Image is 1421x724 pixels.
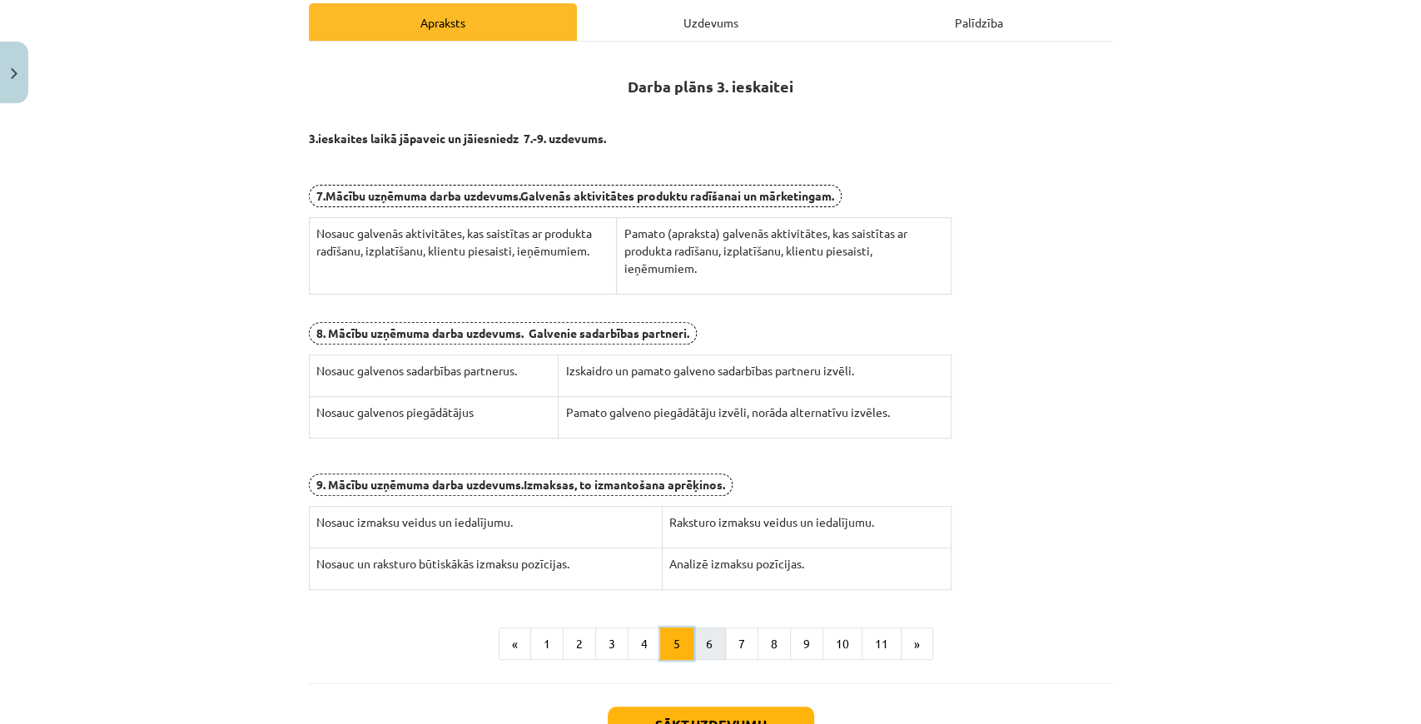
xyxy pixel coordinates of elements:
[577,3,845,41] div: Uzdevums
[725,627,758,661] button: 7
[822,627,862,661] button: 10
[499,627,531,661] button: «
[309,3,577,41] div: Apraksts
[628,627,661,661] button: 4
[530,627,564,661] button: 1
[901,627,933,661] button: »
[595,627,629,661] button: 3
[565,404,944,421] p: Pamato galveno piegādātāju izvēli, norāda alternatīvu izvēles.
[316,325,689,340] b: 8. Mācību uzņēmuma darba uzdevums. Galvenie sadarbības partneri.
[11,68,17,79] img: icon-close-lesson-0947bae3869378f0d4975bcd49f059093ad1ed9edebbc8119c70593378902aed.svg
[309,627,1113,661] nav: Page navigation example
[693,627,726,661] button: 6
[845,3,1113,41] div: Palīdzība
[520,188,834,203] b: Galvenās aktivitātes produktu radīšanai un mārketingam.
[790,627,823,661] button: 9
[669,555,945,573] p: Analizē izmaksu pozīcijas.
[660,627,693,661] button: 5
[309,131,606,146] b: 3.ieskaites laikā jāpaveic un jāiesniedz 7.-9. uzdevums.
[325,188,520,203] b: Mācību uzņēmuma darba uzdevums.
[316,362,552,379] p: Nosauc galvenos sadarbības partnerus.
[316,555,655,573] p: Nosauc un raksturo būtiskākās izmaksu pozīcijas.
[862,627,902,661] button: 11
[565,362,944,379] p: Izskaidro un pamato galveno sadarbības partneru izvēli.
[669,513,945,531] p: Raksturo izmaksu veidus un iedalījumu.
[624,225,944,277] p: Pamato (apraksta) galvenās aktivitātes, kas saistītas ar produkta radīšanu, izplatīšanu, klientu ...
[524,477,725,492] b: Izmaksas, to izmantošana aprēķinos.
[316,477,524,492] b: 9. Mācību uzņēmuma darba uzdevums.
[563,627,596,661] button: 2
[628,77,793,96] strong: Darba plāns 3. ieskaitei
[316,188,325,203] b: 7.
[316,513,655,531] p: Nosauc izmaksu veidus un iedalījumu.
[758,627,791,661] button: 8
[316,404,552,421] p: Nosauc galvenos piegādātājus
[316,225,610,260] p: Nosauc galvenās aktivitātes, kas saistītas ar produkta radīšanu, izplatīšanu, klientu piesaisti, ...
